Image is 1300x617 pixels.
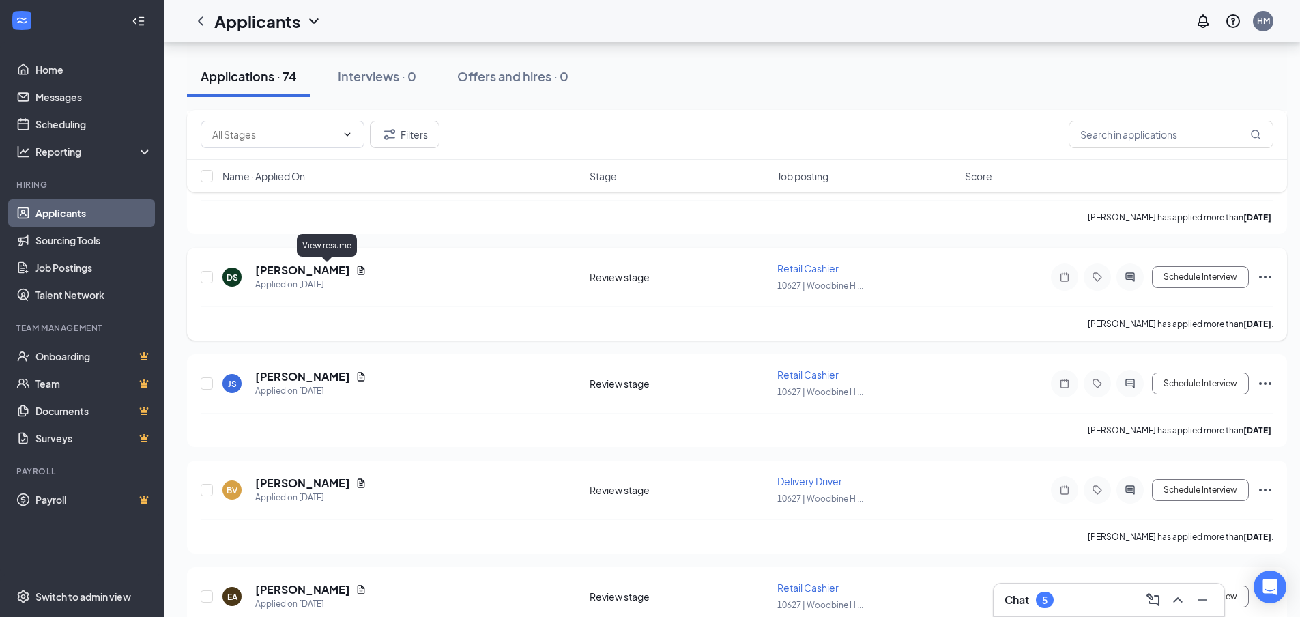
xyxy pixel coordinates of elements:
h5: [PERSON_NAME] [255,263,350,278]
span: Score [965,169,992,183]
p: [PERSON_NAME] has applied more than . [1088,425,1273,436]
div: Applied on [DATE] [255,384,366,398]
svg: ChevronDown [342,129,353,140]
div: Interviews · 0 [338,68,416,85]
svg: Document [356,371,366,382]
p: [PERSON_NAME] has applied more than . [1088,212,1273,223]
div: EA [227,591,237,603]
div: Review stage [590,377,769,390]
button: Filter Filters [370,121,439,148]
a: DocumentsCrown [35,397,152,425]
svg: Ellipses [1257,375,1273,392]
button: Minimize [1191,589,1213,611]
a: Messages [35,83,152,111]
a: Job Postings [35,254,152,281]
svg: Collapse [132,14,145,28]
svg: Ellipses [1257,482,1273,498]
div: View resume [297,234,357,257]
svg: Note [1056,272,1073,283]
div: JS [228,378,237,390]
button: ComposeMessage [1142,589,1164,611]
div: BV [227,485,237,496]
svg: ActiveChat [1122,485,1138,496]
div: DS [227,272,238,283]
svg: ChevronLeft [192,13,209,29]
svg: Tag [1089,485,1106,496]
input: All Stages [212,127,336,142]
svg: Note [1056,485,1073,496]
svg: Tag [1089,378,1106,389]
h3: Chat [1005,592,1029,607]
div: Applications · 74 [201,68,297,85]
div: Offers and hires · 0 [457,68,568,85]
span: Delivery Driver [777,475,842,487]
svg: WorkstreamLogo [15,14,29,27]
svg: Settings [16,590,30,603]
button: ChevronUp [1167,589,1189,611]
p: [PERSON_NAME] has applied more than . [1088,318,1273,330]
a: Scheduling [35,111,152,138]
svg: Ellipses [1257,269,1273,285]
svg: MagnifyingGlass [1250,129,1261,140]
span: Retail Cashier [777,369,839,381]
button: Schedule Interview [1152,373,1249,394]
p: [PERSON_NAME] has applied more than . [1088,531,1273,543]
span: Name · Applied On [222,169,305,183]
a: PayrollCrown [35,486,152,513]
h1: Applicants [214,10,300,33]
span: Stage [590,169,617,183]
b: [DATE] [1243,319,1271,329]
button: Schedule Interview [1152,479,1249,501]
a: Home [35,56,152,83]
svg: Minimize [1194,592,1211,608]
svg: Tag [1089,272,1106,283]
div: Reporting [35,145,153,158]
b: [DATE] [1243,532,1271,542]
a: Applicants [35,199,152,227]
div: Hiring [16,179,149,190]
span: 10627 | Woodbine H ... [777,600,863,610]
div: Applied on [DATE] [255,491,366,504]
h5: [PERSON_NAME] [255,369,350,384]
svg: ChevronDown [306,13,322,29]
a: TeamCrown [35,370,152,397]
svg: QuestionInfo [1225,13,1241,29]
div: 5 [1042,594,1048,606]
span: Retail Cashier [777,582,839,594]
svg: Document [356,584,366,595]
span: Retail Cashier [777,262,839,274]
div: Applied on [DATE] [255,597,366,611]
svg: Document [356,265,366,276]
div: Payroll [16,465,149,477]
div: Review stage [590,590,769,603]
a: Sourcing Tools [35,227,152,254]
svg: ActiveChat [1122,272,1138,283]
svg: ChevronUp [1170,592,1186,608]
button: Schedule Interview [1152,266,1249,288]
div: Switch to admin view [35,590,131,603]
svg: Filter [381,126,398,143]
span: Job posting [777,169,828,183]
svg: Analysis [16,145,30,158]
div: HM [1257,15,1270,27]
b: [DATE] [1243,212,1271,223]
a: Talent Network [35,281,152,308]
div: Applied on [DATE] [255,278,366,291]
div: Open Intercom Messenger [1254,571,1286,603]
h5: [PERSON_NAME] [255,582,350,597]
svg: ActiveChat [1122,378,1138,389]
a: SurveysCrown [35,425,152,452]
div: Review stage [590,483,769,497]
a: OnboardingCrown [35,343,152,370]
span: 10627 | Woodbine H ... [777,281,863,291]
div: Team Management [16,322,149,334]
div: Review stage [590,270,769,284]
svg: Note [1056,378,1073,389]
span: 10627 | Woodbine H ... [777,387,863,397]
svg: ComposeMessage [1145,592,1161,608]
b: [DATE] [1243,425,1271,435]
svg: Document [356,478,366,489]
input: Search in applications [1069,121,1273,148]
h5: [PERSON_NAME] [255,476,350,491]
